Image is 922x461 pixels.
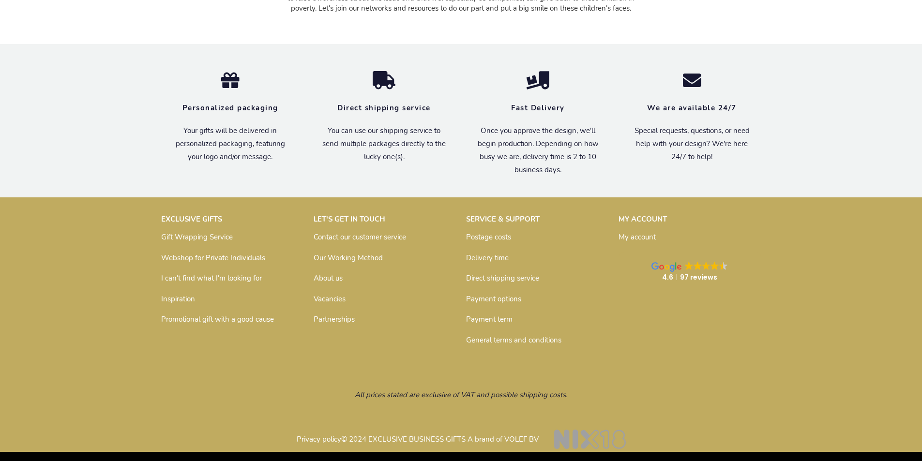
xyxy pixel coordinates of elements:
a: Our Working Method [314,253,383,263]
a: Gift Wrapping Service [161,232,233,242]
img: Google [710,262,719,270]
img: Google [694,262,702,270]
a: Promotional gift with a good cause [161,314,274,324]
a: Payment options [466,294,521,304]
font: SERVICE & SUPPORT [466,214,540,224]
font: Once you approve the design, we'll begin production. Depending on how busy we are, delivery time ... [478,126,599,175]
a: Vacancies [314,294,346,304]
a: Payment term [466,314,513,324]
font: All prices stated are exclusive of VAT and possible shipping costs. [355,390,567,400]
font: Fast Delivery [511,103,565,113]
font: Personalized packaging [182,103,278,113]
img: Google [719,262,727,270]
a: Google GoogleGoogleGoogleGoogleGoogle 4.697 reviews [619,252,761,292]
font: LET'S GET IN TOUCH [314,214,385,224]
font: EXCLUSIVE GIFTS [161,214,222,224]
font: We are available 24/7 [647,103,737,113]
a: Partnerships [314,314,355,324]
font: © 2024 EXCLUSIVE BUSINESS GIFTS A brand of VOLEF BV [341,434,539,444]
img: Google [685,262,693,270]
a: Postage costs [466,232,511,242]
font: Special requests, questions, or need help with your design? We're here 24/7 to help! [635,126,750,162]
a: My account [619,232,656,242]
font: You can use our shipping service to send multiple packages directly to the lucky one(s). [322,126,446,162]
a: General terms and conditions [466,335,561,345]
a: I can't find what I'm looking for [161,273,262,283]
a: Privacy policy [297,434,341,444]
font: MY ACCOUNT [619,214,667,224]
img: Google [651,262,681,272]
font: Your gifts will be delivered in personalized packaging, featuring your logo and/or message. [176,126,285,162]
a: Direct shipping service [466,273,539,283]
a: Webshop for Private Individuals [161,253,265,263]
font: Direct shipping service [337,103,431,113]
a: Inspiration [161,294,195,304]
img: NIX18 [554,430,626,449]
img: Google [702,262,710,270]
a: Delivery time [466,253,509,263]
a: Contact our customer service [314,232,406,242]
a: About us [314,273,343,283]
